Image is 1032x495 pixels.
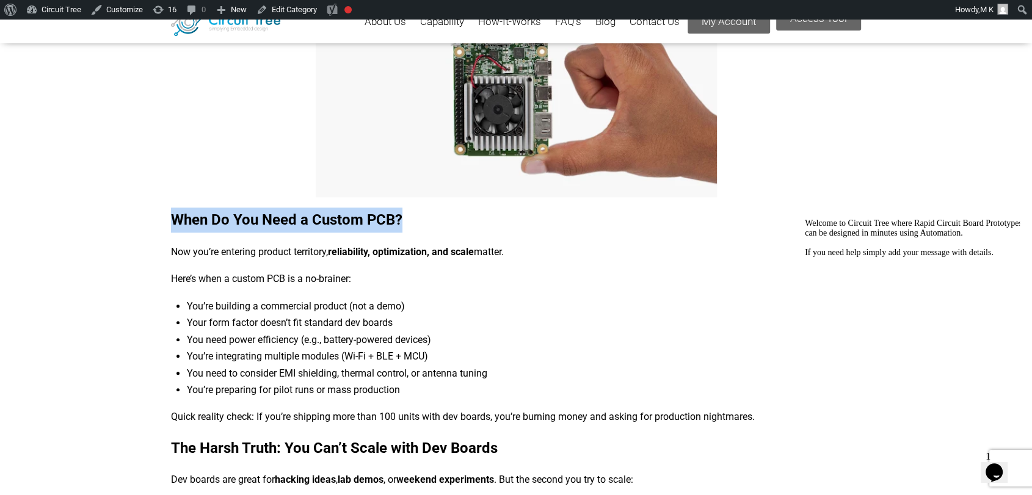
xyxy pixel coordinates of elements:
span: You need to consider EMI shielding, thermal control, or antenna tuning [187,367,487,379]
a: Capability [420,7,464,37]
span: matter. [474,246,504,258]
b: weekend experiments [396,474,494,485]
a: Blog [595,7,616,37]
a: About Us [365,7,406,37]
a: How-It-Works [478,7,541,37]
span: M K [980,5,994,14]
b: hacking ideas [275,474,336,485]
span: Dev boards are great for [171,474,275,485]
b: lab demos [338,474,383,485]
b: reliability, optimization, and scale [328,246,474,258]
span: Now you’re entering product territory, [171,246,328,258]
b: The Harsh Truth: You Can’t Scale with Dev Boards [171,439,498,457]
iframe: chat widget [800,214,1020,440]
span: Quick reality check: If you’re shipping more than 100 units with dev boards, you’re burning money... [171,411,755,422]
span: You’re building a commercial product (not a demo) [187,300,405,312]
span: Here’s when a custom PCB is a no-brainer: [171,273,351,284]
b: When Do You Need a Custom PCB? [171,211,402,228]
span: . But the second you try to scale: [494,474,633,485]
span: Welcome to Circuit Tree where Rapid Circuit Board Prototypes can be designed in minutes using Aut... [5,5,222,43]
a: My Account [688,10,770,34]
span: You’re preparing for pilot runs or mass production [187,384,400,396]
div: Welcome to Circuit Tree where Rapid Circuit Board Prototypes can be designed in minutes using Aut... [5,5,225,44]
div: Focus keyphrase not set [344,6,352,13]
a: FAQ’s [555,7,581,37]
span: , [336,474,338,485]
span: , or [383,474,396,485]
span: You’re integrating multiple modules (Wi-Fi + BLE + MCU) [187,350,428,362]
img: Circuit Tree [171,6,280,36]
iframe: chat widget [981,446,1020,483]
span: Your form factor doesn’t fit standard dev boards [187,317,393,328]
a: Contact Us [630,7,680,37]
span: You need power efficiency (e.g., battery-powered devices) [187,334,431,345]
